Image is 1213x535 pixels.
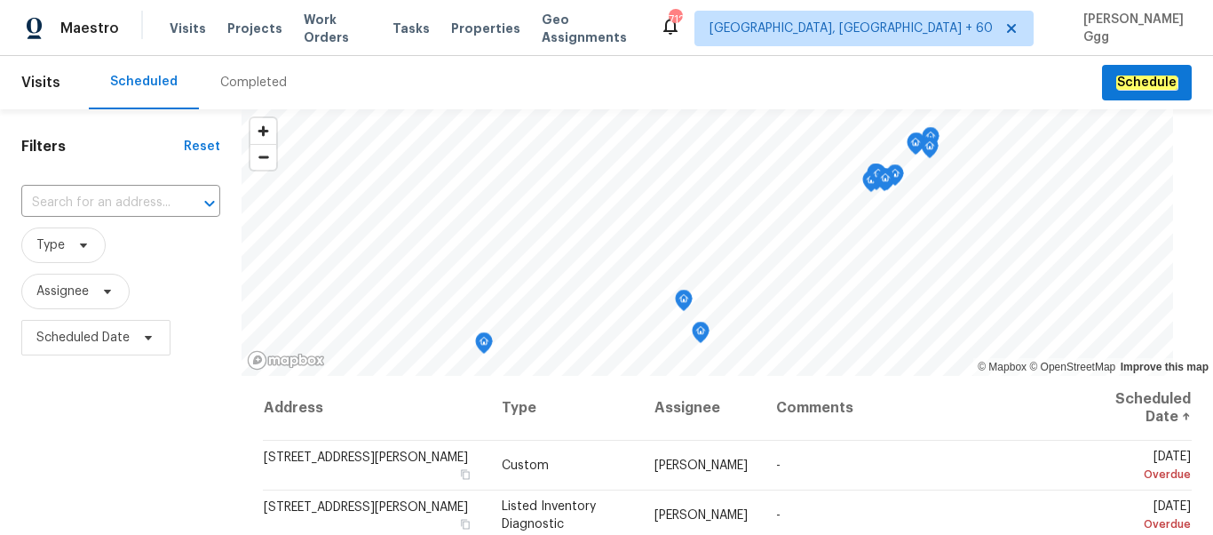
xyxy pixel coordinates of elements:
[1029,361,1115,373] a: OpenStreetMap
[886,164,904,192] div: Map marker
[60,20,119,37] span: Maestro
[502,459,549,472] span: Custom
[1087,466,1191,483] div: Overdue
[227,20,282,37] span: Projects
[247,350,325,371] a: Mapbox homepage
[36,329,130,347] span: Scheduled Date
[36,283,89,300] span: Assignee
[654,509,748,522] span: [PERSON_NAME]
[1116,76,1177,90] em: Schedule
[184,138,220,156] div: Reset
[392,22,430,35] span: Tasks
[1121,361,1209,373] a: Improve this map
[654,459,748,472] span: [PERSON_NAME]
[36,236,65,254] span: Type
[451,20,520,37] span: Properties
[475,332,493,360] div: Map marker
[110,73,178,91] div: Scheduled
[250,118,276,144] button: Zoom in
[21,189,170,217] input: Search for an address...
[762,376,1073,441] th: Comments
[197,191,222,216] button: Open
[263,376,488,441] th: Address
[710,20,993,37] span: [GEOGRAPHIC_DATA], [GEOGRAPHIC_DATA] + 60
[170,20,206,37] span: Visits
[876,169,894,196] div: Map marker
[250,144,276,170] button: Zoom out
[21,138,184,156] h1: Filters
[776,509,781,522] span: -
[457,467,473,483] button: Copy Address
[220,74,287,92] div: Completed
[978,361,1027,373] a: Mapbox
[264,451,468,464] span: [STREET_ADDRESS][PERSON_NAME]
[304,11,371,46] span: Work Orders
[250,145,276,170] span: Zoom out
[1102,65,1192,101] button: Schedule
[869,164,887,192] div: Map marker
[776,459,781,472] span: -
[1087,500,1191,533] span: [DATE]
[867,164,884,191] div: Map marker
[502,500,596,531] span: Listed Inventory Diagnostic
[908,132,925,160] div: Map marker
[675,290,693,317] div: Map marker
[669,11,681,28] div: 712
[640,376,762,441] th: Assignee
[692,322,710,349] div: Map marker
[264,501,468,514] span: [STREET_ADDRESS][PERSON_NAME]
[21,63,60,102] span: Visits
[862,171,880,198] div: Map marker
[1087,451,1191,483] span: [DATE]
[1073,376,1192,441] th: Scheduled Date ↑
[921,137,939,164] div: Map marker
[1087,515,1191,533] div: Overdue
[1076,11,1186,46] span: [PERSON_NAME] Ggg
[457,516,473,532] button: Copy Address
[488,376,640,441] th: Type
[242,109,1173,376] canvas: Map
[922,127,939,155] div: Map marker
[907,133,924,161] div: Map marker
[542,11,638,46] span: Geo Assignments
